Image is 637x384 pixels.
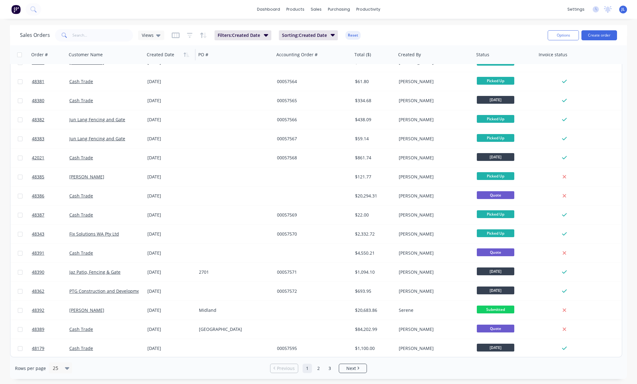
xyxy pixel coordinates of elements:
[325,364,334,373] a: Page 3
[277,288,346,294] div: 00057572
[477,96,514,104] span: [DATE]
[399,307,468,313] div: Serene
[69,193,93,199] a: Cash Trade
[32,326,44,332] span: 48389
[399,231,468,237] div: [PERSON_NAME]
[199,307,268,313] div: Midland
[308,5,325,14] div: sales
[282,32,327,38] span: Sorting: Created Date
[477,229,514,237] span: Picked Up
[32,117,44,123] span: 48382
[32,136,44,142] span: 48383
[355,136,392,142] div: $59.14
[147,250,194,256] div: [DATE]
[69,78,93,84] a: Cash Trade
[199,269,268,275] div: 2701
[621,7,625,12] span: JL
[276,52,318,58] div: Accounting Order #
[215,30,271,40] button: Filters:Created Date
[399,193,468,199] div: [PERSON_NAME]
[32,193,44,199] span: 48386
[399,155,468,161] div: [PERSON_NAME]
[477,306,514,313] span: Submitted
[477,191,514,199] span: Quote
[477,115,514,123] span: Picked Up
[277,97,346,104] div: 00057565
[277,345,346,352] div: 00057595
[142,32,154,38] span: Views
[339,365,367,372] a: Next page
[477,287,514,294] span: [DATE]
[69,97,93,103] a: Cash Trade
[69,345,93,351] a: Cash Trade
[539,52,567,58] div: Invoice status
[355,269,392,275] div: $1,094.10
[69,155,93,161] a: Cash Trade
[399,269,468,275] div: [PERSON_NAME]
[314,364,323,373] a: Page 2
[303,364,312,373] a: Page 1 is your current page
[548,30,579,40] button: Options
[399,326,468,332] div: [PERSON_NAME]
[476,52,489,58] div: Status
[15,365,46,372] span: Rows per page
[277,155,346,161] div: 00057568
[277,269,346,275] div: 00057571
[147,345,194,352] div: [DATE]
[399,97,468,104] div: [PERSON_NAME]
[355,117,392,123] div: $438.09
[147,288,194,294] div: [DATE]
[477,248,514,256] span: Quote
[69,174,104,180] a: [PERSON_NAME]
[277,212,346,218] div: 00057569
[147,193,194,199] div: [DATE]
[32,301,69,320] a: 48392
[355,174,392,180] div: $121.77
[325,5,353,14] div: purchasing
[268,364,369,373] ul: Pagination
[32,187,69,205] a: 48386
[32,345,44,352] span: 48179
[277,136,346,142] div: 00057567
[32,269,44,275] span: 48390
[32,307,44,313] span: 48392
[477,267,514,275] span: [DATE]
[218,32,260,38] span: Filters: Created Date
[346,365,356,372] span: Next
[254,5,283,14] a: dashboard
[477,77,514,85] span: Picked Up
[32,110,69,129] a: 48382
[199,326,268,332] div: [GEOGRAPHIC_DATA]
[355,155,392,161] div: $861.74
[69,326,93,332] a: Cash Trade
[355,288,392,294] div: $693.95
[11,5,21,14] img: Factory
[69,307,104,313] a: [PERSON_NAME]
[355,307,392,313] div: $20,683.86
[32,167,69,186] a: 48385
[477,134,514,142] span: Picked Up
[32,174,44,180] span: 48385
[32,339,69,358] a: 48179
[355,231,392,237] div: $2,332.72
[32,282,69,301] a: 48362
[147,212,194,218] div: [DATE]
[279,30,338,40] button: Sorting:Created Date
[277,231,346,237] div: 00057570
[399,136,468,142] div: [PERSON_NAME]
[32,231,44,237] span: 48343
[355,97,392,104] div: $334.68
[147,326,194,332] div: [DATE]
[32,78,44,85] span: 48381
[69,212,93,218] a: Cash Trade
[399,345,468,352] div: [PERSON_NAME]
[69,269,121,275] a: Jaz Patio, Fencing & Gate
[355,78,392,85] div: $61.80
[32,320,69,339] a: 48389
[147,97,194,104] div: [DATE]
[270,365,298,372] a: Previous page
[398,52,421,58] div: Created By
[283,5,308,14] div: products
[147,117,194,123] div: [DATE]
[581,30,617,40] button: Create order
